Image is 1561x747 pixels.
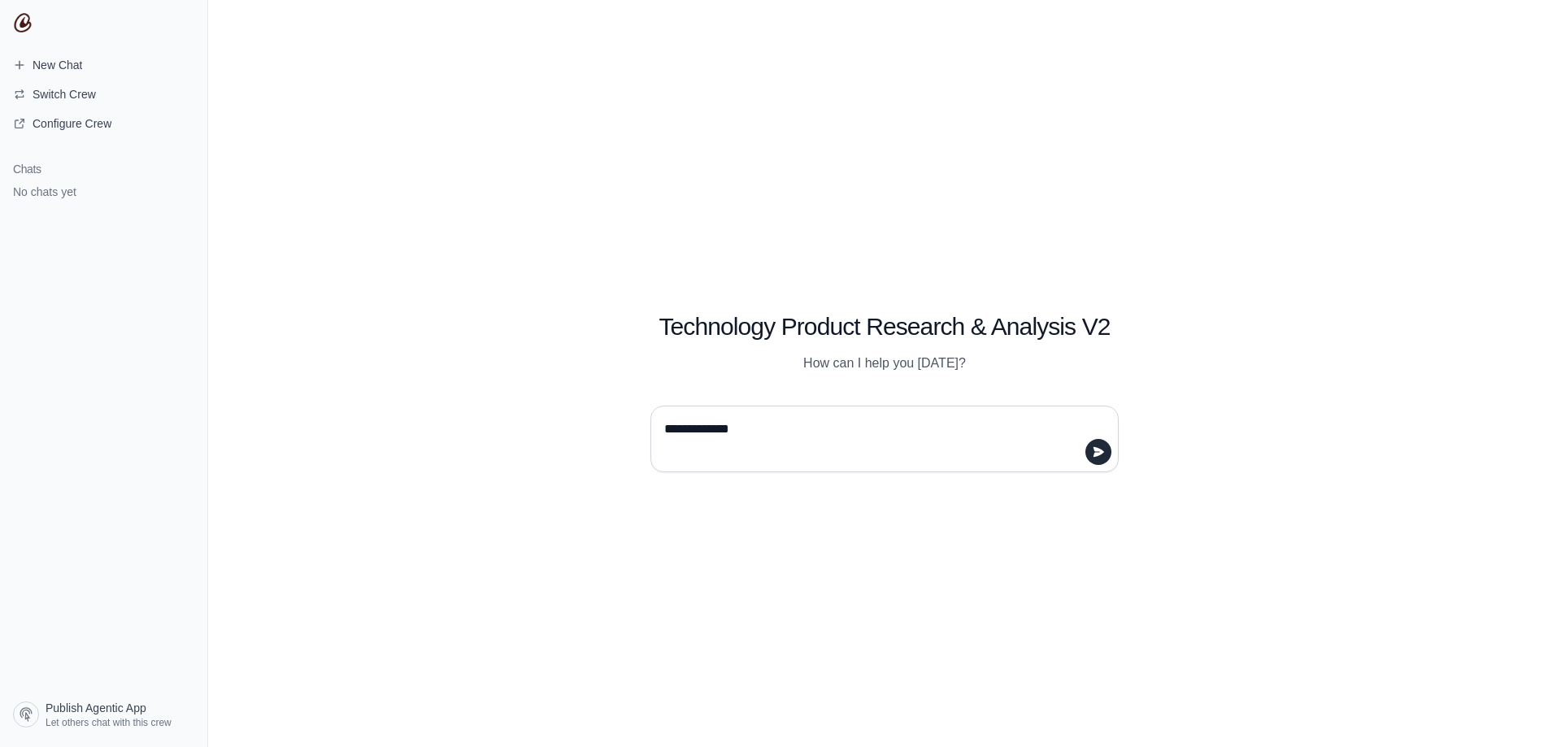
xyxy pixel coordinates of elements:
span: Configure Crew [33,115,111,132]
span: Publish Agentic App [46,700,146,716]
span: Switch Crew [33,86,96,102]
a: Publish Agentic App Let others chat with this crew [7,695,201,734]
img: CrewAI Logo [13,13,33,33]
p: How can I help you [DATE]? [650,354,1119,373]
a: New Chat [7,52,201,78]
button: Switch Crew [7,81,201,107]
span: Let others chat with this crew [46,716,172,729]
iframe: Chat Widget [1480,669,1561,747]
h1: Technology Product Research & Analysis V2 [650,312,1119,341]
a: Configure Crew [7,111,201,137]
span: New Chat [33,57,82,73]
